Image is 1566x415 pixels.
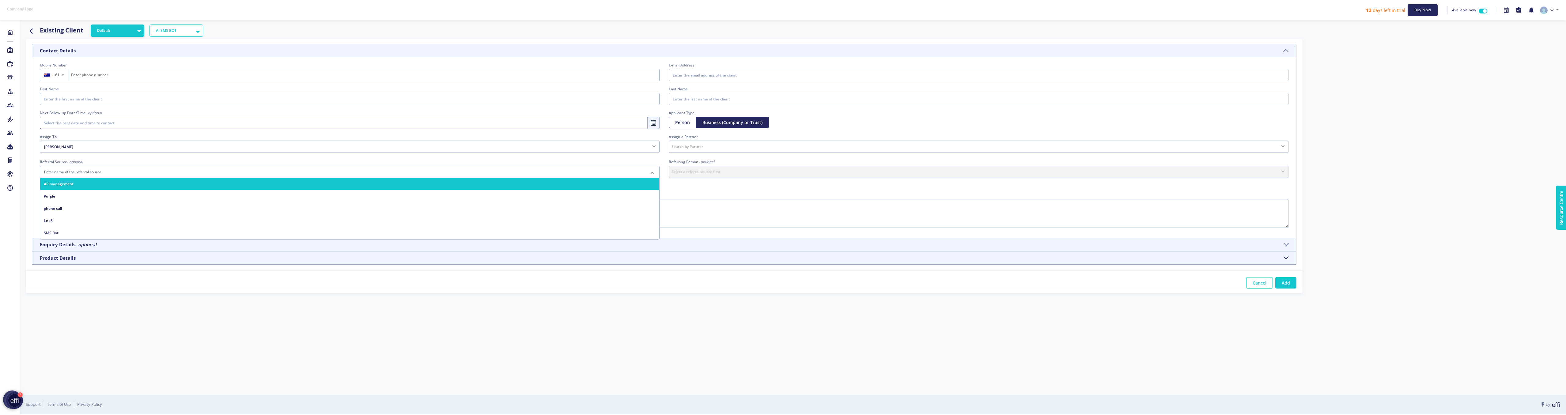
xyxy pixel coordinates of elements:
input: Select the best date and time to contact [40,117,660,129]
span: by [1540,402,1560,408]
button: Business (Company or Trust) [696,117,769,128]
legend: Assign a Partner [669,134,1288,140]
button: Person [669,117,696,128]
span: Available now [1452,7,1476,13]
img: svg+xml;base64,PHN2ZyB4bWxucz0iaHR0cDovL3d3dy53My5vcmcvMjAwMC9zdmciIHdpZHRoPSI4MS4zODIiIGhlaWdodD... [1540,6,1548,14]
input: Enter phone number [69,69,659,81]
b: 12 [1366,7,1371,13]
span: Purple [44,194,55,199]
label: Next Follow-up Date/Time - [40,110,102,116]
img: company-logo-placeholder.1a1b062.png [5,5,36,13]
h5: Enquiry Details [40,242,96,247]
label: Referring Person [669,159,714,165]
h5: Contact Details [40,48,76,53]
span: Lnk8 [44,218,53,223]
i: - optional [67,159,83,164]
label: First Name [40,86,660,92]
span: ▼ [61,74,66,77]
i: optional [88,110,102,115]
legend: Assign To [40,134,660,140]
input: Enter the last name of the client [669,93,1288,105]
label: Last Name [669,86,1288,92]
label: E-mail Address [669,62,1288,68]
span: days left in trial [1373,7,1405,13]
button: Buy Now [1408,4,1438,16]
a: Support [26,402,41,407]
input: Enter the first name of the client [40,93,660,105]
button: Default [91,25,144,37]
span: Resource Centre [5,2,39,9]
input: Enter name of the referral source [43,169,647,175]
h5: Product Details [40,255,76,261]
button: Cancel [1246,277,1273,289]
label: Applicant Type [669,110,1288,116]
a: Privacy Policy [77,402,102,407]
button: AI SMS BOT [149,25,203,37]
span: [PERSON_NAME] [43,144,647,150]
span: SMS Bot [44,230,59,236]
span: +61 [53,72,59,78]
span: Search by Partner [671,144,703,149]
img: launcher-image-alternative-text [8,394,21,407]
label: Mobile Number [40,62,660,68]
span: phone call [44,206,62,211]
i: - optional [698,159,714,164]
div: Open Checklist, remaining modules: 7 [6,392,23,409]
button: launcher-image-alternative-text [6,392,23,409]
a: Terms of Use [47,402,71,407]
div: 7 [18,392,23,398]
h4: Existing Client [40,26,83,35]
input: Enter the email address of the client [669,69,1288,81]
button: Add [1275,277,1296,289]
span: APImanagement [44,181,74,187]
i: - optional [75,241,96,247]
label: Referral Source [40,159,83,165]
